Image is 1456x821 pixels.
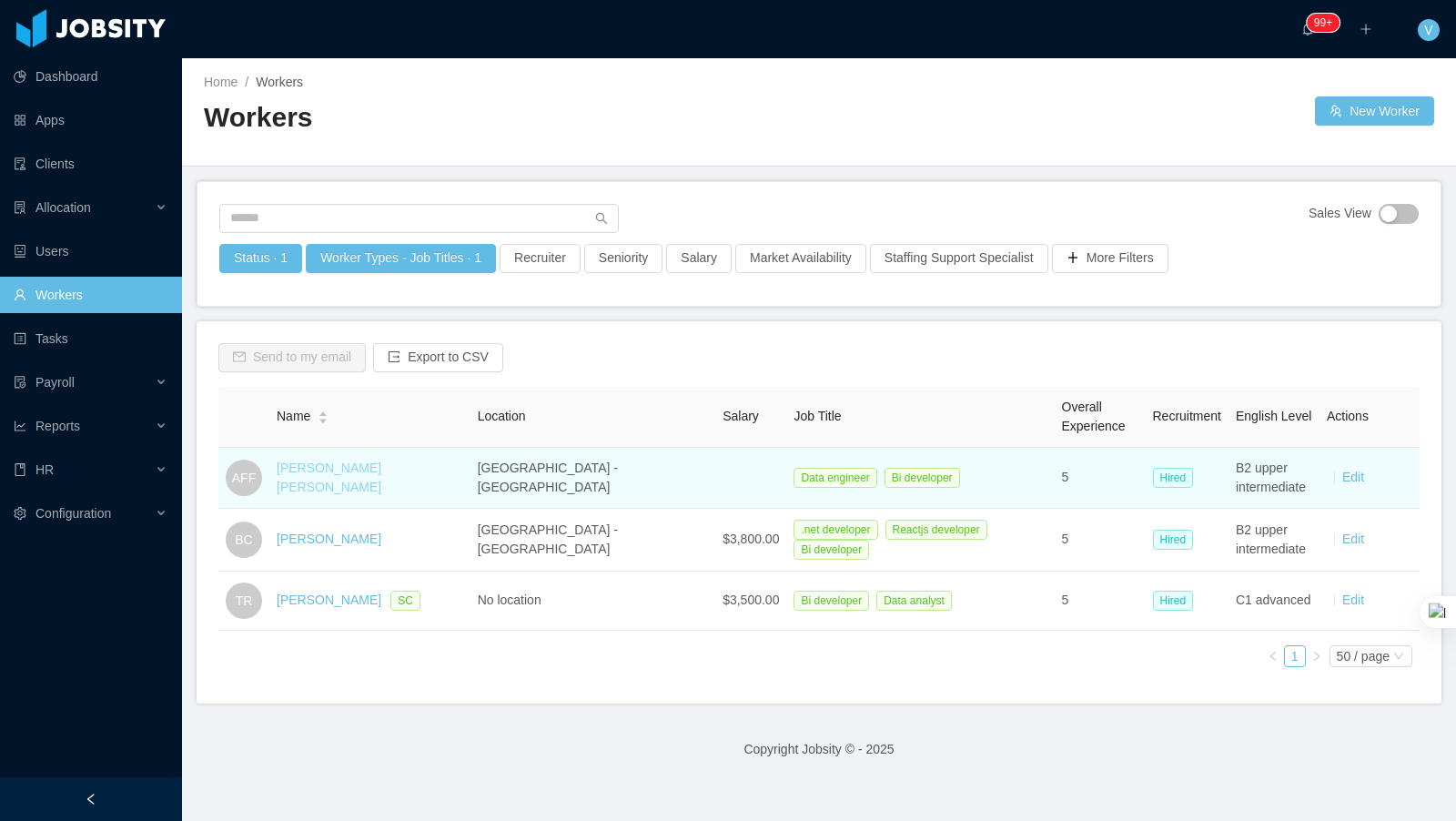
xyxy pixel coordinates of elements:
span: Job Title [794,409,841,423]
button: Market Availability [735,244,866,273]
td: [GEOGRAPHIC_DATA] - [GEOGRAPHIC_DATA] [470,448,716,509]
button: Salary [666,244,732,273]
span: V [1424,19,1432,41]
button: Worker Types - Job Titles · 1 [306,244,496,273]
span: $3,500.00 [723,593,779,607]
td: 5 [1055,572,1146,631]
span: Workers [256,75,303,89]
td: No location [470,572,716,631]
span: Allocation [35,200,91,215]
a: icon: robotUsers [14,233,167,269]
td: B2 upper intermediate [1228,448,1319,509]
a: 1 [1285,646,1305,666]
button: icon: usergroup-addNew Worker [1315,96,1434,126]
td: B2 upper intermediate [1228,509,1319,572]
span: Hired [1153,591,1194,611]
span: $3,800.00 [723,532,779,546]
span: Bi developer [794,591,869,611]
span: Payroll [35,375,75,390]
span: Data analyst [876,591,952,611]
a: Hired [1153,470,1201,484]
i: icon: bell [1301,23,1314,35]
li: 1 [1284,645,1306,667]
div: Sort [318,409,329,421]
span: Reactjs developer [885,520,987,540]
footer: Copyright Jobsity © - 2025 [182,718,1456,781]
span: HR [35,462,54,477]
span: Location [478,409,526,423]
a: [PERSON_NAME] [PERSON_NAME] [277,461,381,494]
div: 50 / page [1337,646,1390,666]
a: [PERSON_NAME] [277,593,381,607]
button: Recruiter [500,244,581,273]
span: Data engineer [794,468,876,488]
span: Configuration [35,506,111,521]
td: 5 [1055,509,1146,572]
td: 5 [1055,448,1146,509]
i: icon: caret-down [318,416,329,421]
i: icon: left [1268,651,1279,662]
td: C1 advanced [1228,572,1319,631]
span: BC [235,522,252,558]
button: icon: plusMore Filters [1052,244,1168,273]
li: Previous Page [1262,645,1284,667]
span: Actions [1327,409,1369,423]
a: Edit [1342,470,1364,484]
span: English Level [1236,409,1311,423]
i: icon: solution [14,201,26,214]
span: Reports [35,419,80,433]
i: icon: book [14,463,26,476]
span: Salary [723,409,759,423]
span: Overall Experience [1062,400,1126,433]
i: icon: down [1393,651,1404,664]
span: / [245,75,248,89]
a: icon: profileTasks [14,320,167,357]
span: .net developer [794,520,877,540]
h2: Workers [204,99,819,137]
span: Hired [1153,468,1194,488]
a: [PERSON_NAME] [277,532,381,546]
button: Staffing Support Specialist [870,244,1048,273]
span: Recruitment [1153,409,1221,423]
i: icon: caret-up [318,410,329,415]
a: icon: pie-chartDashboard [14,58,167,95]
td: [GEOGRAPHIC_DATA] - [GEOGRAPHIC_DATA] [470,509,716,572]
sup: 899 [1307,14,1340,32]
a: Hired [1153,532,1201,546]
button: Status · 1 [219,244,302,273]
a: icon: auditClients [14,146,167,182]
span: Name [277,407,310,426]
button: Seniority [584,244,662,273]
a: Edit [1342,593,1364,607]
a: Home [204,75,238,89]
span: TR [236,583,253,619]
a: icon: userWorkers [14,277,167,313]
i: icon: file-protect [14,376,26,389]
i: icon: line-chart [14,420,26,432]
a: Edit [1342,532,1364,546]
a: icon: appstoreApps [14,102,167,138]
i: icon: setting [14,507,26,520]
span: Hired [1153,530,1194,550]
span: AFF [232,460,256,496]
li: Next Page [1306,645,1328,667]
span: Bi developer [885,468,960,488]
i: icon: right [1311,651,1322,662]
span: Sales View [1309,204,1371,224]
a: Hired [1153,593,1201,607]
span: Bi developer [794,540,869,560]
span: SC [390,591,420,611]
i: icon: plus [1360,23,1372,35]
i: icon: search [595,212,608,225]
button: icon: exportExport to CSV [373,343,503,372]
